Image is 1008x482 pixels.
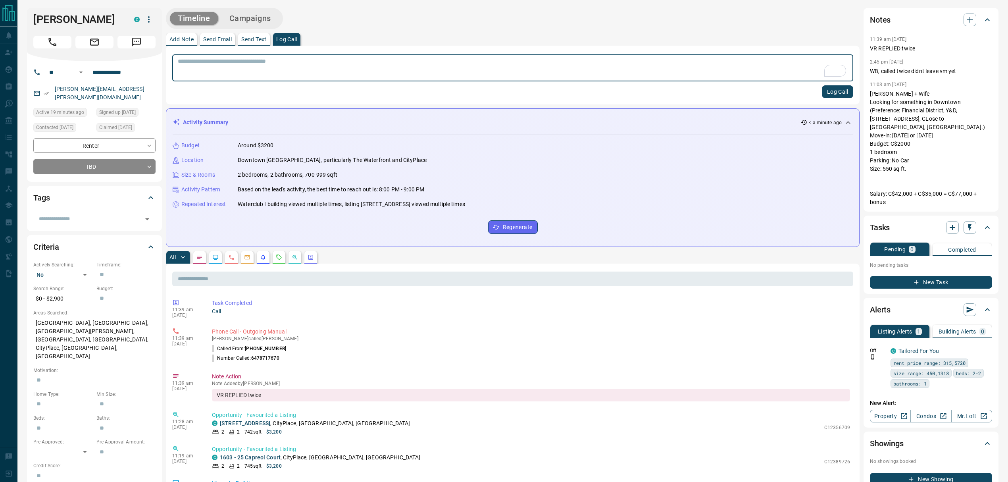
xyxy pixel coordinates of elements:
[220,453,420,462] p: , CityPlace, [GEOGRAPHIC_DATA], [GEOGRAPHIC_DATA]
[220,419,410,428] p: , CityPlace, [GEOGRAPHIC_DATA], [GEOGRAPHIC_DATA]
[870,276,992,289] button: New Task
[36,123,73,131] span: Contacted [DATE]
[870,354,875,360] svg: Push Notification Only
[276,37,297,42] p: Log Call
[266,463,282,470] p: $3,200
[898,348,939,354] a: Tailored For You
[244,463,262,470] p: 745 sqft
[870,303,891,316] h2: Alerts
[172,424,200,430] p: [DATE]
[33,159,156,174] div: TBD
[172,341,200,347] p: [DATE]
[308,254,314,260] svg: Agent Actions
[181,171,215,179] p: Size & Rooms
[870,37,906,42] p: 11:39 am [DATE]
[221,428,224,436] p: 2
[870,347,886,354] p: Off
[169,37,194,42] p: Add Note
[893,359,966,367] span: rent price range: 315,5720
[948,247,976,253] p: Completed
[33,261,92,268] p: Actively Searching:
[245,346,286,351] span: [PHONE_NUMBER]
[170,12,218,25] button: Timeline
[181,141,200,150] p: Budget
[33,438,92,445] p: Pre-Approved:
[33,268,92,281] div: No
[956,369,981,377] span: beds: 2-2
[76,67,86,77] button: Open
[33,292,92,305] p: $0 - $2,900
[238,171,337,179] p: 2 bedrooms, 2 bathrooms, 700-999 sqft
[33,462,156,469] p: Credit Score:
[181,156,204,164] p: Location
[55,86,144,100] a: [PERSON_NAME][EMAIL_ADDRESS][PERSON_NAME][DOMAIN_NAME]
[910,410,951,422] a: Condos
[238,156,427,164] p: Downtown [GEOGRAPHIC_DATA], particularly The Waterfront and CityPlace
[183,118,228,127] p: Activity Summary
[228,254,235,260] svg: Calls
[96,391,156,398] p: Min Size:
[870,67,992,75] p: WB, called twice didnt leave vm yet
[172,453,200,459] p: 11:19 am
[221,12,279,25] button: Campaigns
[824,424,850,431] p: C12356709
[870,410,911,422] a: Property
[212,328,850,336] p: Phone Call - Outgoing Manual
[212,445,850,453] p: Opportunity - Favourited a Listing
[33,415,92,422] p: Beds:
[117,36,156,48] span: Message
[951,410,992,422] a: Mr.Loft
[96,123,156,134] div: Thu May 09 2024
[33,241,59,253] h2: Criteria
[33,367,156,374] p: Motivation:
[488,220,538,234] button: Regenerate
[870,13,891,26] h2: Notes
[251,355,279,361] span: 6478717670
[212,389,850,401] div: VR REPLIED twice
[910,247,914,252] p: 0
[822,85,853,98] button: Log Call
[276,254,282,260] svg: Requests
[891,348,896,354] div: condos.ca
[884,247,906,252] p: Pending
[260,254,266,260] svg: Listing Alerts
[237,463,240,470] p: 2
[212,299,850,307] p: Task Completed
[142,214,153,225] button: Open
[181,185,220,194] p: Activity Pattern
[870,218,992,237] div: Tasks
[238,200,465,208] p: Waterclub I building viewed multiple times, listing [STREET_ADDRESS] viewed multiple times
[981,329,984,334] p: 0
[172,335,200,341] p: 11:39 am
[870,434,992,453] div: Showings
[173,115,853,130] div: Activity Summary< a minute ago
[33,309,156,316] p: Areas Searched:
[212,372,850,381] p: Note Action
[96,108,156,119] div: Fri Jul 30 2021
[172,459,200,464] p: [DATE]
[33,13,122,26] h1: [PERSON_NAME]
[212,411,850,419] p: Opportunity - Favourited a Listing
[33,138,156,153] div: Renter
[238,185,424,194] p: Based on the lead's activity, the best time to reach out is: 8:00 PM - 9:00 PM
[172,386,200,391] p: [DATE]
[33,108,92,119] div: Tue Sep 16 2025
[169,254,176,260] p: All
[893,369,949,377] span: size range: 450,1318
[196,254,203,260] svg: Notes
[212,355,279,362] p: Number Called:
[134,17,140,22] div: condos.ca
[212,455,217,460] div: condos.ca
[96,261,156,268] p: Timeframe:
[212,254,219,260] svg: Lead Browsing Activity
[96,415,156,422] p: Baths:
[96,438,156,445] p: Pre-Approval Amount:
[96,285,156,292] p: Budget:
[221,463,224,470] p: 2
[870,44,992,53] p: VR REPLIED twice
[241,37,267,42] p: Send Text
[212,336,850,341] p: [PERSON_NAME] called [PERSON_NAME]
[917,329,920,334] p: 1
[212,345,286,352] p: Called From:
[809,119,842,126] p: < a minute ago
